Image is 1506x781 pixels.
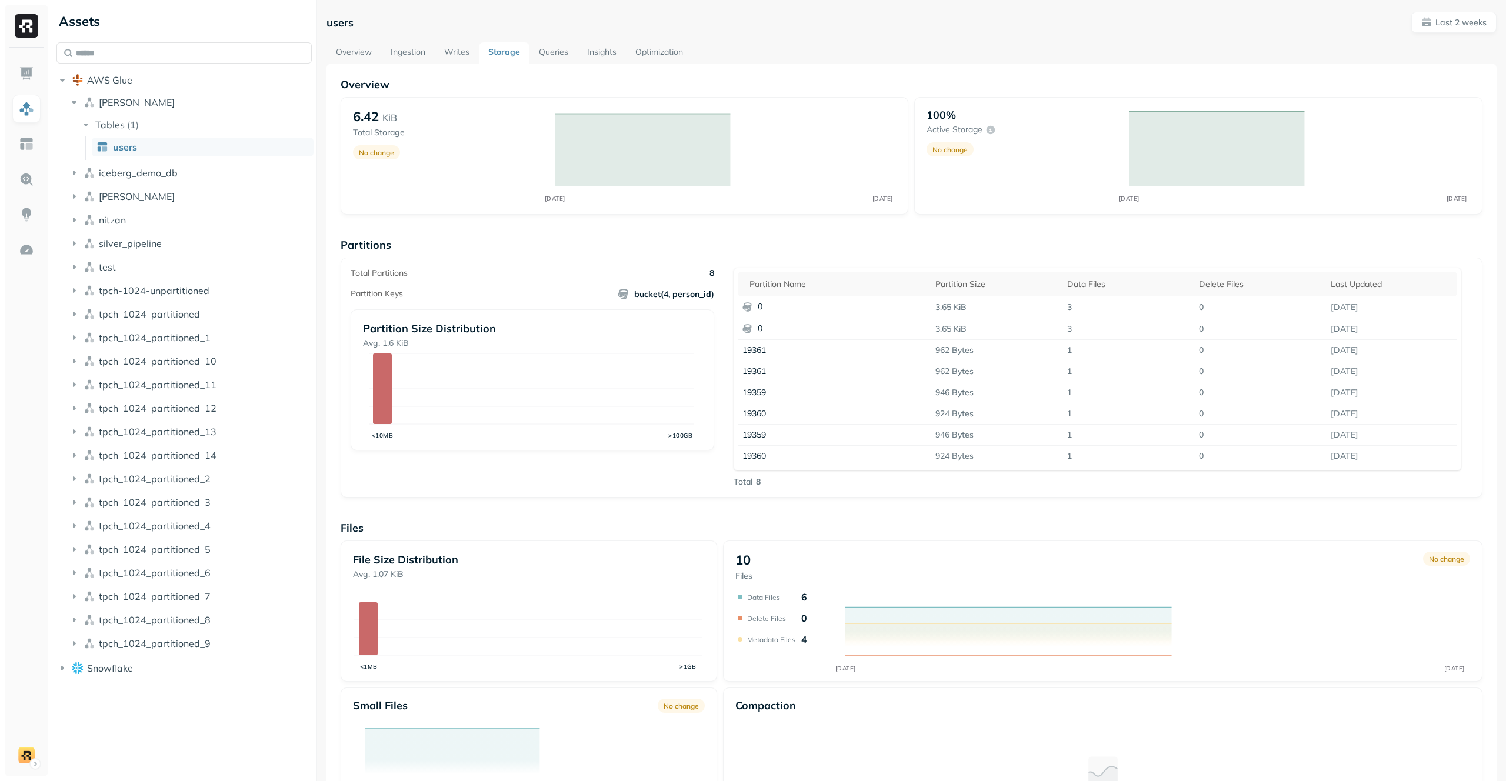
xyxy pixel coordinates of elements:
[932,145,968,154] p: No change
[84,96,95,108] img: namespace
[68,446,312,465] button: tpch_1024_partitioned_14
[18,747,35,763] img: demo
[801,612,807,624] p: 0
[99,520,211,532] span: tpch_1024_partitioned_4
[758,323,872,335] p: 0
[326,42,381,64] a: Overview
[92,138,314,156] a: users
[72,74,84,86] img: root
[935,279,1058,290] div: Partition size
[801,591,807,603] p: 6
[742,450,872,462] p: 19360
[84,167,95,179] img: namespace
[382,111,397,125] p: KiB
[1326,297,1458,318] p: Jul 10, 2025
[84,567,95,579] img: namespace
[68,187,312,206] button: [PERSON_NAME]
[87,662,133,674] span: Snowflake
[99,496,211,508] span: tpch_1024_partitioned_3
[734,476,752,488] p: Total
[735,570,752,582] p: Files
[84,285,95,296] img: namespace
[738,340,877,361] button: 19361
[1194,297,1326,318] p: 0
[1067,279,1190,290] div: Data Files
[99,214,126,226] span: nitzan
[84,614,95,626] img: namespace
[99,543,211,555] span: tpch_1024_partitioned_5
[363,322,702,335] p: Partition Size Distribution
[679,663,696,670] tspan: >1GB
[738,382,877,403] button: 19359
[479,42,529,64] a: Storage
[1435,17,1487,28] p: Last 2 weeks
[1062,446,1194,466] p: 1
[99,191,175,202] span: [PERSON_NAME]
[742,345,872,356] p: 19361
[931,446,1062,466] p: 924 Bytes
[68,493,312,512] button: tpch_1024_partitioned_3
[99,332,211,343] span: tpch_1024_partitioned_1
[68,610,312,629] button: tpch_1024_partitioned_8
[68,328,312,347] button: tpch_1024_partitioned_1
[801,633,807,645] p: 4
[84,590,95,602] img: namespace
[529,42,578,64] a: Queries
[931,403,1062,424] p: 924 Bytes
[68,469,312,488] button: tpch_1024_partitioned_2
[1199,279,1321,290] div: Delete Files
[99,379,216,390] span: tpch_1024_partitioned_11
[84,308,95,320] img: namespace
[15,14,38,38] img: Ryft
[1062,403,1194,424] p: 1
[1331,279,1453,290] div: Last updated
[68,352,312,371] button: tpch_1024_partitioned_10
[626,42,692,64] a: Optimization
[359,663,377,670] tspan: <1MB
[84,332,95,343] img: namespace
[738,318,877,339] button: 0
[84,355,95,367] img: namespace
[80,115,313,134] button: Tables(1)
[68,211,312,229] button: nitzan
[664,702,699,710] p: No change
[96,141,108,153] img: table
[353,127,543,138] p: Total Storage
[99,96,175,108] span: [PERSON_NAME]
[931,297,1062,318] p: 3.65 KiB
[99,638,211,649] span: tpch_1024_partitioned_9
[99,567,211,579] span: tpch_1024_partitioned_6
[127,119,139,131] p: ( 1 )
[19,101,34,116] img: Assets
[351,288,403,299] p: Partition Keys
[99,590,211,602] span: tpch_1024_partitioned_7
[84,520,95,532] img: namespace
[1411,12,1497,33] button: Last 2 weeks
[99,238,162,249] span: silver_pipeline
[84,402,95,414] img: namespace
[618,288,714,300] span: bucket(4, person_id)
[1062,382,1194,403] p: 1
[68,422,312,441] button: tpch_1024_partitioned_13
[1194,446,1326,466] p: 0
[84,238,95,249] img: namespace
[359,148,394,157] p: No change
[68,258,312,276] button: test
[99,355,216,367] span: tpch_1024_partitioned_10
[84,449,95,461] img: namespace
[1194,361,1326,382] p: 0
[1194,382,1326,403] p: 0
[113,141,137,153] span: users
[68,305,312,323] button: tpch_1024_partitioned
[1118,195,1139,202] tspan: [DATE]
[1326,340,1458,361] p: Jul 9, 2025
[68,375,312,394] button: tpch_1024_partitioned_11
[872,195,893,202] tspan: [DATE]
[747,635,795,644] p: Metadata Files
[84,496,95,508] img: namespace
[747,593,780,602] p: Data Files
[56,12,312,31] div: Assets
[735,552,751,568] p: 10
[927,108,956,122] p: 100%
[742,429,872,440] p: 19359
